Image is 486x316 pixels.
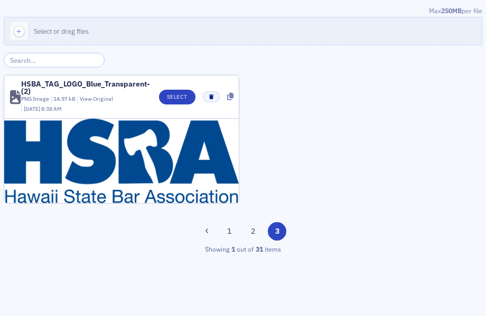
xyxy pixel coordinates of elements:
strong: 31 [254,244,265,254]
button: 1 [220,222,238,241]
span: 8:38 AM [41,105,62,112]
input: Search… [4,53,105,68]
strong: 1 [229,244,237,254]
button: 3 [268,222,286,241]
div: Max per file [4,6,482,17]
div: HSBA_TAG_LOGO_Blue_Transparent-(2) [21,80,152,95]
div: Showing out of items [4,244,482,254]
span: [DATE] [24,105,41,112]
div: 14.57 kB [51,95,76,103]
div: PNG Image [21,95,49,103]
button: Select or drag files [4,17,482,45]
button: 2 [244,222,263,241]
a: View Original [80,95,113,102]
button: Select [159,90,195,104]
span: 250MB [441,6,462,15]
span: Select or drag files [34,27,89,35]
